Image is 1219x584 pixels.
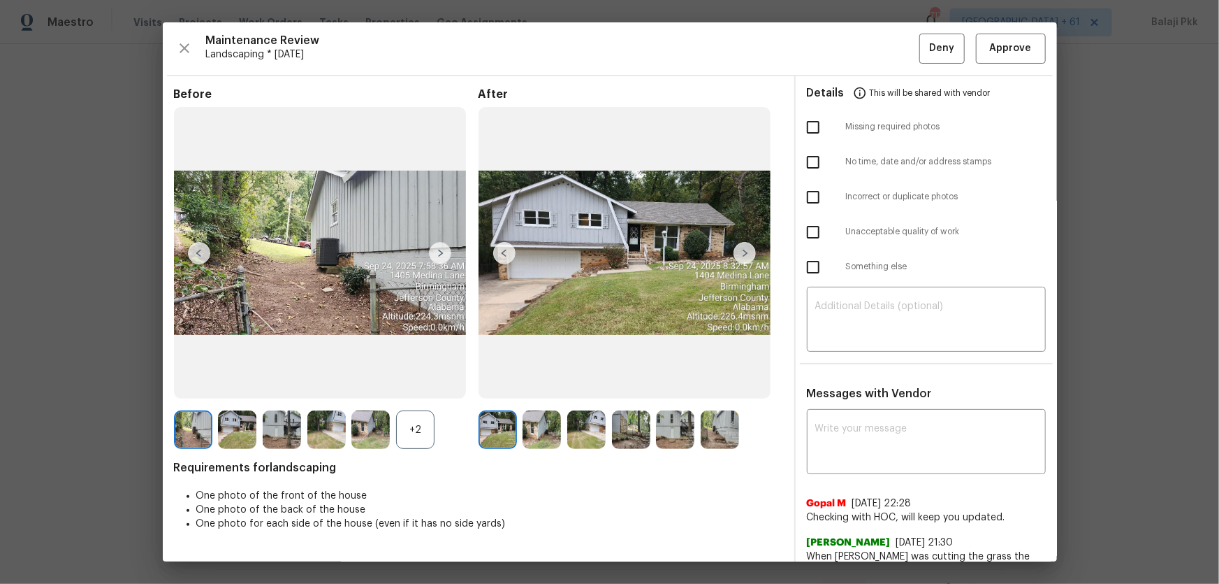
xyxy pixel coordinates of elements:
span: [DATE] 21:30 [896,538,954,548]
img: left-chevron-button-url [188,242,210,264]
div: No time, date and/or address stamps [796,145,1057,180]
img: left-chevron-button-url [493,242,516,264]
span: Requirements for landscaping [174,461,783,475]
li: One photo of the front of the house [196,489,783,503]
span: Something else [846,261,1046,273]
button: Approve [976,34,1046,64]
span: Approve [990,40,1032,57]
img: right-chevron-button-url [733,242,756,264]
span: [PERSON_NAME] [807,536,891,550]
span: Missing required photos [846,121,1046,133]
span: Before [174,87,479,101]
span: Maintenance Review [206,34,919,48]
button: Deny [919,34,965,64]
div: Something else [796,250,1057,285]
li: One photo of the back of the house [196,503,783,517]
span: Details [807,76,845,110]
span: Gopal M [807,497,847,511]
div: Incorrect or duplicate photos [796,180,1057,215]
div: Missing required photos [796,110,1057,145]
span: After [479,87,783,101]
span: Deny [929,40,954,57]
img: right-chevron-button-url [429,242,451,264]
span: Incorrect or duplicate photos [846,191,1046,203]
span: Checking with HOC, will keep you updated. [807,511,1046,525]
span: Messages with Vendor [807,388,932,399]
span: [DATE] 22:28 [852,499,912,508]
span: No time, date and/or address stamps [846,156,1046,168]
div: +2 [396,411,435,449]
div: Unacceptable quality of work [796,215,1057,250]
span: Unacceptable quality of work [846,226,1046,238]
span: Landscaping * [DATE] [206,48,919,62]
span: This will be shared with vendor [870,76,991,110]
li: One photo for each side of the house (even if it has no side yards) [196,517,783,531]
